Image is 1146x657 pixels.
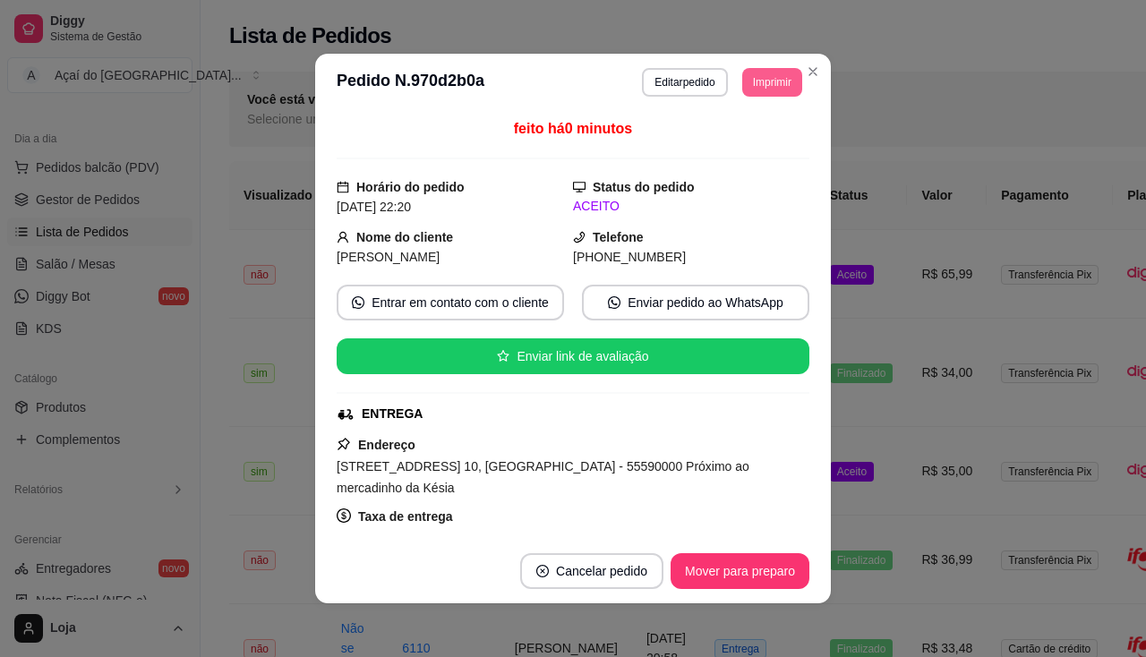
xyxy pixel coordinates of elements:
[337,437,351,451] span: pushpin
[593,230,644,244] strong: Telefone
[582,285,809,320] button: whats-appEnviar pedido ao WhatsApp
[337,200,411,214] span: [DATE] 22:20
[642,68,727,97] button: Editarpedido
[799,57,827,86] button: Close
[337,250,440,264] span: [PERSON_NAME]
[337,459,749,495] span: [STREET_ADDRESS] 10, [GEOGRAPHIC_DATA] - 55590000 Próximo ao mercadinho da Késia
[337,68,484,97] h3: Pedido N. 970d2b0a
[356,180,465,194] strong: Horário do pedido
[573,250,686,264] span: [PHONE_NUMBER]
[742,68,802,97] button: Imprimir
[573,231,586,243] span: phone
[352,296,364,309] span: whats-app
[514,121,632,136] span: feito há 0 minutos
[608,296,620,309] span: whats-app
[573,197,809,216] div: ACEITO
[337,338,809,374] button: starEnviar link de avaliação
[536,565,549,577] span: close-circle
[671,553,809,589] button: Mover para preparo
[356,230,453,244] strong: Nome do cliente
[337,508,351,523] span: dollar
[337,531,381,545] span: R$ 0,00
[593,180,695,194] strong: Status do pedido
[497,350,509,363] span: star
[520,553,663,589] button: close-circleCancelar pedido
[573,181,586,193] span: desktop
[337,285,564,320] button: whats-appEntrar em contato com o cliente
[337,231,349,243] span: user
[358,509,453,524] strong: Taxa de entrega
[337,181,349,193] span: calendar
[358,438,415,452] strong: Endereço
[362,405,423,423] div: ENTREGA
